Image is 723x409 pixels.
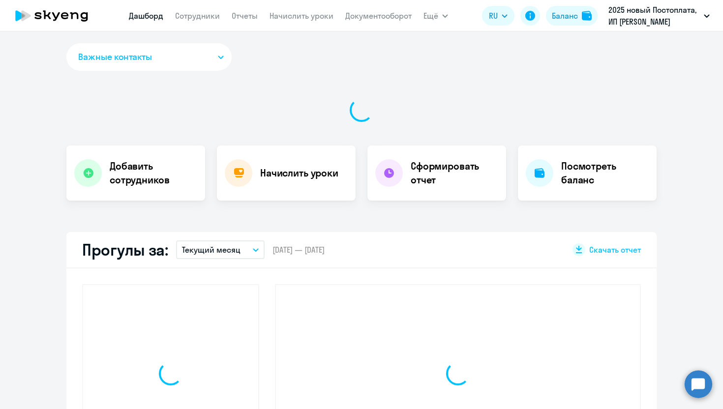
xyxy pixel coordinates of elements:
[589,244,641,255] span: Скачать отчет
[561,159,649,187] h4: Посмотреть баланс
[176,240,265,259] button: Текущий месяц
[582,11,592,21] img: balance
[82,240,168,260] h2: Прогулы за:
[345,11,412,21] a: Документооборот
[552,10,578,22] div: Баланс
[78,51,152,63] span: Важные контакты
[232,11,258,21] a: Отчеты
[260,166,338,180] h4: Начислить уроки
[182,244,241,256] p: Текущий месяц
[175,11,220,21] a: Сотрудники
[110,159,197,187] h4: Добавить сотрудников
[423,6,448,26] button: Ещё
[411,159,498,187] h4: Сформировать отчет
[608,4,700,28] p: 2025 новый Постоплата, ИП [PERSON_NAME]
[272,244,325,255] span: [DATE] — [DATE]
[546,6,598,26] button: Балансbalance
[603,4,715,28] button: 2025 новый Постоплата, ИП [PERSON_NAME]
[129,11,163,21] a: Дашборд
[270,11,333,21] a: Начислить уроки
[423,10,438,22] span: Ещё
[489,10,498,22] span: RU
[66,43,232,71] button: Важные контакты
[482,6,514,26] button: RU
